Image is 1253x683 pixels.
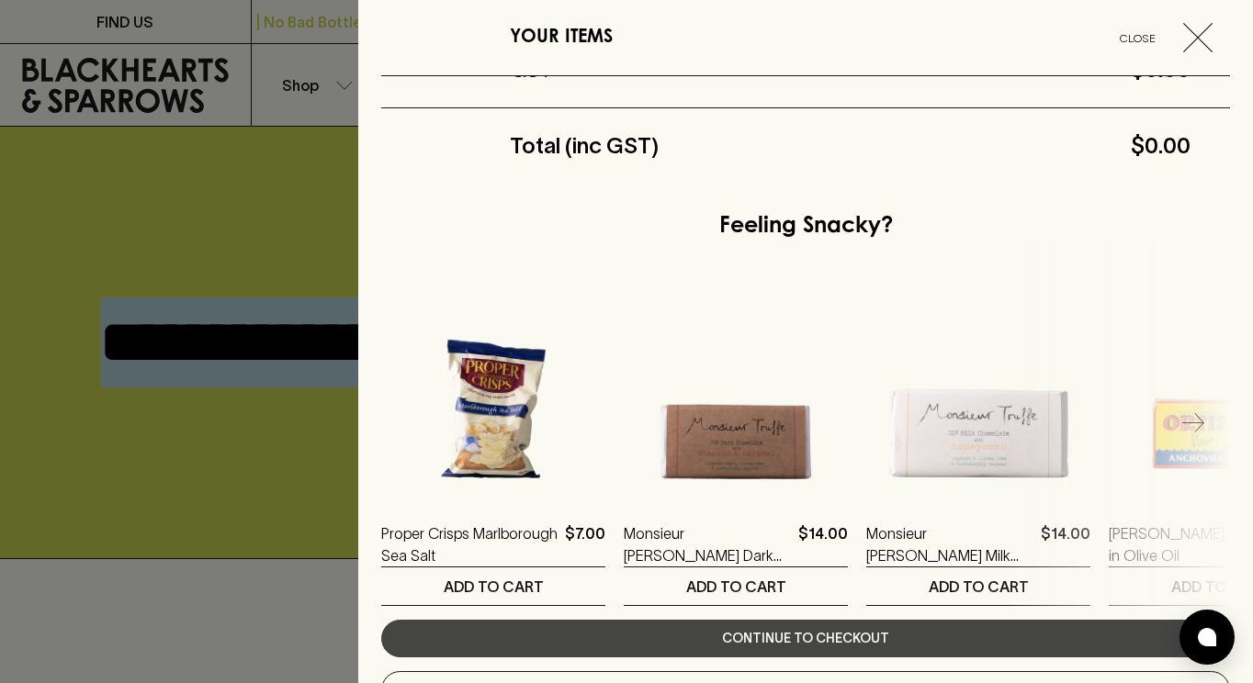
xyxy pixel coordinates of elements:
p: ADD TO CART [444,576,544,598]
button: ADD TO CART [866,567,1090,605]
h5: Total (inc GST) [510,131,659,161]
a: Monsieur [PERSON_NAME] Milk Chocolate With Honeycomb Bar [866,522,1033,566]
a: Proper Crisps Marlborough Sea Salt [381,522,558,566]
img: Monsieur Truffe Milk Chocolate With Honeycomb Bar [866,281,1090,505]
span: Close [1100,28,1176,48]
img: Proper Crisps Marlborough Sea Salt [381,281,605,505]
h6: YOUR ITEMS [510,23,613,52]
p: $14.00 [1041,522,1090,566]
p: $7.00 [565,522,605,566]
a: Monsieur [PERSON_NAME] Dark Chocolate with Almonds & Caramel [624,522,791,566]
p: ADD TO CART [686,576,786,598]
img: Monsieur Truffe Dark Chocolate with Almonds & Caramel [624,281,848,505]
p: $14.00 [798,522,848,566]
button: Close [1100,23,1227,52]
h5: $0.00 [659,131,1191,161]
button: ADD TO CART [624,567,848,605]
button: ADD TO CART [381,567,605,605]
h5: Feeling Snacky? [719,212,893,241]
p: ADD TO CART [929,576,1029,598]
img: bubble-icon [1198,628,1216,646]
